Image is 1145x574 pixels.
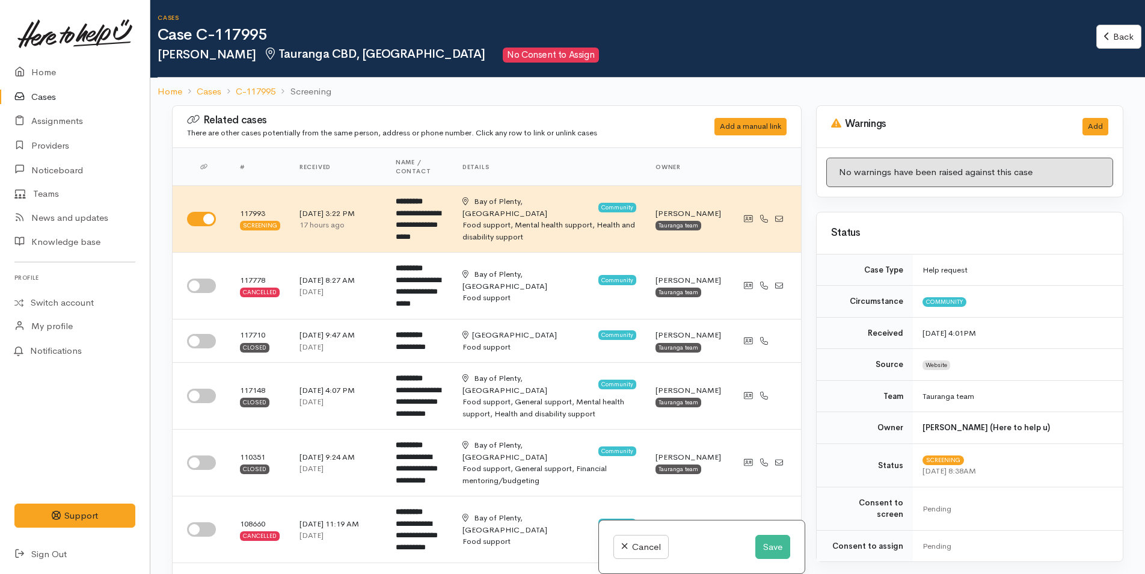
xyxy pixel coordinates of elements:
div: [DATE] 9:24 AM [299,451,376,463]
span: Community [598,203,636,212]
td: Circumstance [817,286,913,318]
span: Community [598,380,636,389]
nav: breadcrumb [150,78,1145,106]
time: [DATE] [299,530,324,540]
td: 117778 [230,253,290,319]
div: [GEOGRAPHIC_DATA] [462,372,595,396]
button: Add [1082,118,1108,135]
div: Tauranga team [655,221,701,230]
span: Community [598,330,636,340]
li: Screening [275,85,331,99]
td: Help request [913,255,1123,286]
div: [PERSON_NAME] [655,329,721,341]
div: [GEOGRAPHIC_DATA] [462,329,557,341]
time: [DATE] [299,286,324,297]
td: 117710 [230,319,290,363]
div: [PERSON_NAME] [655,274,721,286]
div: [PERSON_NAME] [655,208,721,220]
b: [PERSON_NAME] (Here to help u) [922,422,1050,433]
th: # [230,148,290,186]
span: No Consent to Assign [503,48,599,63]
span: Community [922,297,966,307]
div: [PERSON_NAME] [655,384,721,397]
h3: Warnings [831,118,1068,130]
td: 108660 [230,496,290,563]
button: Save [755,535,790,560]
span: Community [598,275,636,285]
div: Screening [240,221,280,230]
div: [GEOGRAPHIC_DATA] [462,268,595,292]
div: Pending [922,540,1108,552]
a: Back [1096,25,1141,49]
td: Source [817,349,913,381]
td: 110351 [230,430,290,496]
h3: Related cases [187,114,684,126]
span: Bay of Plenty, [474,196,523,206]
th: Details [453,148,646,186]
span: Website [922,360,950,370]
a: C-117995 [236,85,275,99]
div: Food support [462,292,636,304]
span: Community [598,446,636,456]
div: Food support [462,341,636,353]
div: No warnings have been raised against this case [826,158,1113,187]
div: Food support, General support, Mental health support, Health and disability support [462,396,636,419]
div: [DATE] 3:22 PM [299,208,376,220]
div: Closed [240,464,269,474]
div: Closed [240,343,269,353]
div: [GEOGRAPHIC_DATA] [462,439,595,463]
td: Consent to screen [817,487,913,530]
div: Cancelled [240,288,280,297]
div: Pending [922,503,1108,515]
td: Case Type [817,255,913,286]
div: Closed [240,398,269,407]
a: Home [158,85,182,99]
td: Team [817,380,913,412]
th: Received [290,148,386,186]
time: 17 hours ago [299,220,345,230]
div: Food support [462,535,636,548]
time: [DATE] [299,342,324,352]
h2: [PERSON_NAME] [158,48,1096,63]
td: 117993 [230,186,290,253]
div: Tauranga team [655,398,701,407]
a: Cancel [613,535,668,560]
time: [DATE] 4:01PM [922,328,976,338]
span: Tauranga team [922,391,974,401]
small: There are other cases potentially from the same person, address or phone number. Click any row to... [187,128,597,138]
time: [DATE] [299,397,324,407]
span: Screening [922,455,964,465]
div: [DATE] 11:19 AM [299,518,376,530]
td: Status [817,443,913,487]
div: Cancelled [240,531,280,541]
div: [DATE] 8:38AM [922,465,1108,477]
div: Tauranga team [655,464,701,474]
h1: Case C-117995 [158,26,1096,44]
td: Owner [817,412,913,444]
div: [PERSON_NAME] [655,518,721,530]
div: Food support, Mental health support, Health and disability support [462,219,636,242]
td: 117148 [230,363,290,430]
div: [GEOGRAPHIC_DATA] [462,196,595,219]
td: Consent to assign [817,530,913,561]
div: [DATE] 8:27 AM [299,274,376,286]
time: [DATE] [299,463,324,474]
span: Bay of Plenty, [474,269,523,279]
div: [GEOGRAPHIC_DATA] [462,512,595,535]
th: Owner [646,148,731,186]
button: Support [14,504,135,528]
div: Tauranga team [655,288,701,297]
h6: Cases [158,14,1096,21]
td: Received [817,317,913,349]
div: [DATE] 9:47 AM [299,329,376,341]
div: Food support, General support, Financial mentoring/budgeting [462,463,636,486]
span: Tauranga CBD, [GEOGRAPHIC_DATA] [263,46,485,61]
span: Bay of Plenty, [474,440,523,450]
h6: Profile [14,270,135,286]
a: Cases [197,85,221,99]
div: [DATE] 4:07 PM [299,384,376,397]
div: [PERSON_NAME] [655,451,721,463]
h3: Status [831,227,1108,239]
span: Bay of Plenty, [474,513,523,523]
span: Bay of Plenty, [474,373,523,383]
